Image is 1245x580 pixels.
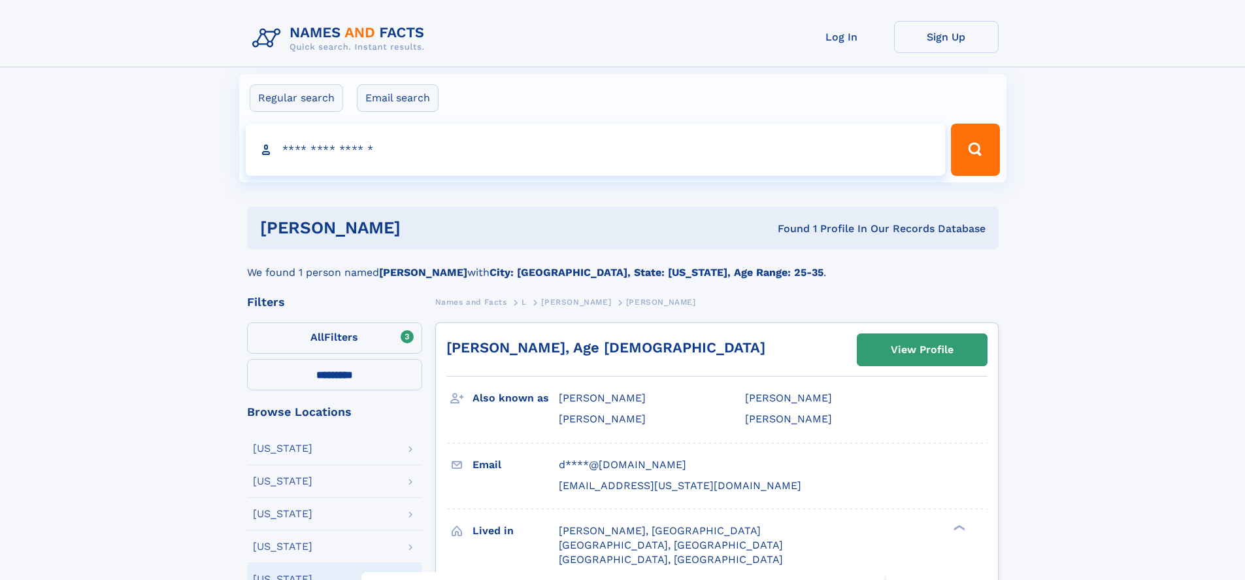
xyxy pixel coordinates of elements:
[559,553,783,566] span: [GEOGRAPHIC_DATA], [GEOGRAPHIC_DATA]
[745,392,832,404] span: [PERSON_NAME]
[891,335,954,365] div: View Profile
[473,454,559,476] h3: Email
[247,406,422,418] div: Browse Locations
[260,220,589,236] h1: [PERSON_NAME]
[246,124,946,176] input: search input
[857,334,987,366] a: View Profile
[789,21,894,53] a: Log In
[253,509,312,519] div: [US_STATE]
[253,541,312,552] div: [US_STATE]
[357,84,439,112] label: Email search
[473,520,559,542] h3: Lived in
[253,476,312,486] div: [US_STATE]
[247,322,422,354] label: Filters
[247,21,435,56] img: Logo Names and Facts
[559,539,783,551] span: [GEOGRAPHIC_DATA], [GEOGRAPHIC_DATA]
[522,294,527,310] a: L
[559,392,646,404] span: [PERSON_NAME]
[626,298,696,307] span: [PERSON_NAME]
[541,298,611,307] span: [PERSON_NAME]
[950,523,966,532] div: ❯
[253,443,312,454] div: [US_STATE]
[247,296,422,308] div: Filters
[379,266,467,279] b: [PERSON_NAME]
[522,298,527,307] span: L
[559,413,646,425] span: [PERSON_NAME]
[559,479,801,492] span: [EMAIL_ADDRESS][US_STATE][DOMAIN_NAME]
[435,294,507,310] a: Names and Facts
[446,339,765,356] a: [PERSON_NAME], Age [DEMOGRAPHIC_DATA]
[310,331,324,343] span: All
[250,84,343,112] label: Regular search
[490,266,823,279] b: City: [GEOGRAPHIC_DATA], State: [US_STATE], Age Range: 25-35
[473,387,559,409] h3: Also known as
[951,124,999,176] button: Search Button
[894,21,999,53] a: Sign Up
[745,413,832,425] span: [PERSON_NAME]
[559,524,761,537] span: [PERSON_NAME], [GEOGRAPHIC_DATA]
[589,222,986,236] div: Found 1 Profile In Our Records Database
[247,249,999,281] div: We found 1 person named with .
[541,294,611,310] a: [PERSON_NAME]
